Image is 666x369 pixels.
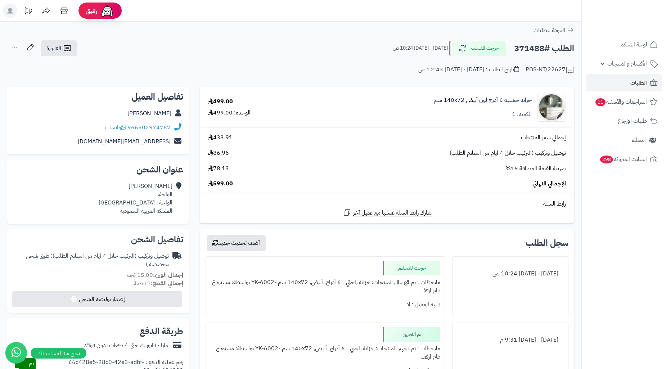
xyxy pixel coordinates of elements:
[208,149,229,157] span: 86.96
[630,78,647,88] span: الطلبات
[100,4,114,18] img: ai-face.png
[586,93,662,111] a: المراجعات والأسئلة11
[418,66,519,74] div: تاريخ الطلب : [DATE] - [DATE] 12:43 ص
[207,235,266,251] button: أضف تحديث جديد
[586,74,662,91] a: الطلبات
[13,165,183,174] h2: عنوان الشحن
[151,279,183,288] strong: إجمالي القطع:
[457,333,564,347] div: [DATE] - [DATE] 9:31 م
[534,26,574,35] a: العودة للطلبات
[86,6,97,15] span: رفيق
[13,93,183,101] h2: تفاصيل العميل
[512,110,532,118] div: الكمية: 1
[532,180,566,188] span: الإجمالي النهائي
[134,279,183,288] small: 1 قطعة
[600,156,613,163] span: 298
[19,4,37,20] a: تحديثات المنصة
[13,235,183,244] h2: تفاصيل الشحن
[208,165,229,173] span: 78.13
[12,291,182,307] button: إصدار بوليصة الشحن
[434,96,532,104] a: خزانة خشبية 6 أدرج لون أبيض 140x72 سم
[537,93,566,122] img: 1746709299-1702541934053-68567865785768-1000x1000-90x90.jpg
[521,134,566,142] span: إجمالي سعر المنتجات
[449,41,507,56] button: خرجت للتسليم
[26,252,169,269] span: ( طرق شحن مخصصة )
[208,134,233,142] span: 433.91
[105,123,126,132] a: واتساب
[586,112,662,130] a: طلبات الإرجاع
[393,45,448,52] small: [DATE] - [DATE] 10:24 ص
[127,123,171,132] a: 966502974787
[126,271,183,279] small: 15.00 كجم
[618,116,647,126] span: طلبات الإرجاع
[450,149,566,157] span: توصيل وتركيب (التركيب خلال 4 ايام من استلام الطلب)
[203,200,571,208] div: رابط السلة
[526,239,568,247] h3: سجل الطلب
[586,131,662,149] a: العملاء
[78,137,171,146] a: [EMAIL_ADDRESS][DOMAIN_NAME]
[457,267,564,281] div: [DATE] - [DATE] 10:24 ص
[607,59,647,69] span: الأقسام والمنتجات
[383,327,440,342] div: تم التجهيز
[99,182,172,215] div: [PERSON_NAME] الواحة، الواحة ، [GEOGRAPHIC_DATA] المملكة العربية السعودية
[620,40,647,50] span: لوحة التحكم
[208,98,233,106] div: 499.00
[595,98,606,106] span: 11
[140,327,183,336] h2: طريقة الدفع
[13,252,169,269] div: توصيل وتركيب (التركيب خلال 4 ايام من استلام الطلب)
[46,44,61,53] span: الفاتورة
[526,66,574,74] div: POS-NT/22627
[617,20,659,35] img: logo-2.png
[383,261,440,275] div: خرجت للتسليم
[586,36,662,53] a: لوحة التحكم
[210,342,440,364] div: ملاحظات : تم تجهيز المنتجات: خزانة راحتي بـ 6 أدراج, أبيض, ‎140x72 سم‏ -YK-6002 بواسطة: مستودع عا...
[534,26,565,35] span: العودة للطلبات
[210,275,440,298] div: ملاحظات : تم الإرسال المنتجات: خزانة راحتي بـ 6 أدراج, أبيض, ‎140x72 سم‏ -YK-6002 بواسطة: مستودع ...
[505,165,566,173] span: ضريبة القيمة المضافة 15%
[210,298,440,312] div: تنبيه العميل : لا
[127,109,171,118] a: [PERSON_NAME]
[632,135,646,145] span: العملاء
[41,40,77,56] a: الفاتورة
[514,41,574,56] h2: الطلب #371488
[208,109,251,117] div: الوحدة: 499.00
[343,208,432,217] a: شارك رابط السلة نفسها مع عميل آخر
[599,154,647,164] span: السلات المتروكة
[353,209,432,217] span: شارك رابط السلة نفسها مع عميل آخر
[586,150,662,168] a: السلات المتروكة298
[208,180,233,188] span: 599.00
[153,271,183,279] strong: إجمالي الوزن:
[84,341,170,350] div: تمارا - فاتورتك حتى 4 دفعات بدون فوائد
[595,97,647,107] span: المراجعات والأسئلة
